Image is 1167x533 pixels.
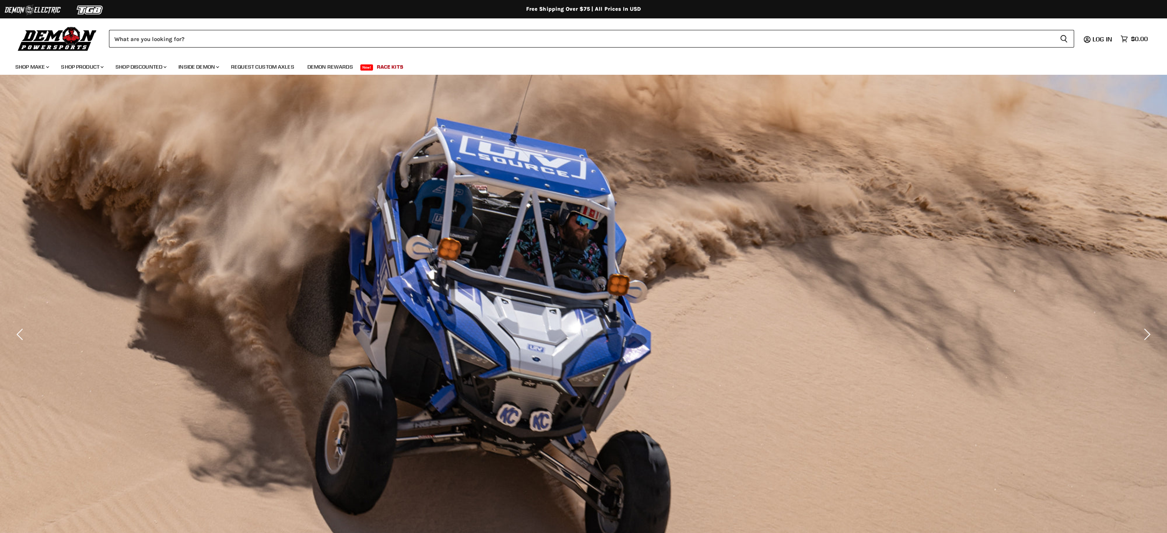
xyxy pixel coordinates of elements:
ul: Main menu [10,56,1146,75]
a: Request Custom Axles [225,59,300,75]
img: TGB Logo 2 [61,3,119,17]
input: Search [109,30,1054,48]
span: New! [360,64,373,71]
span: $0.00 [1131,35,1148,43]
a: Inside Demon [173,59,224,75]
a: Log in [1089,36,1117,43]
a: Demon Rewards [302,59,359,75]
a: Shop Product [55,59,108,75]
form: Product [109,30,1074,48]
button: Previous [13,327,29,342]
a: Shop Make [10,59,54,75]
a: $0.00 [1117,33,1152,44]
a: Shop Discounted [110,59,171,75]
button: Next [1138,327,1154,342]
div: Free Shipping Over $75 | All Prices In USD [277,6,891,13]
span: Log in [1093,35,1112,43]
button: Search [1054,30,1074,48]
img: Demon Electric Logo 2 [4,3,61,17]
a: Race Kits [371,59,409,75]
img: Demon Powersports [15,25,99,52]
